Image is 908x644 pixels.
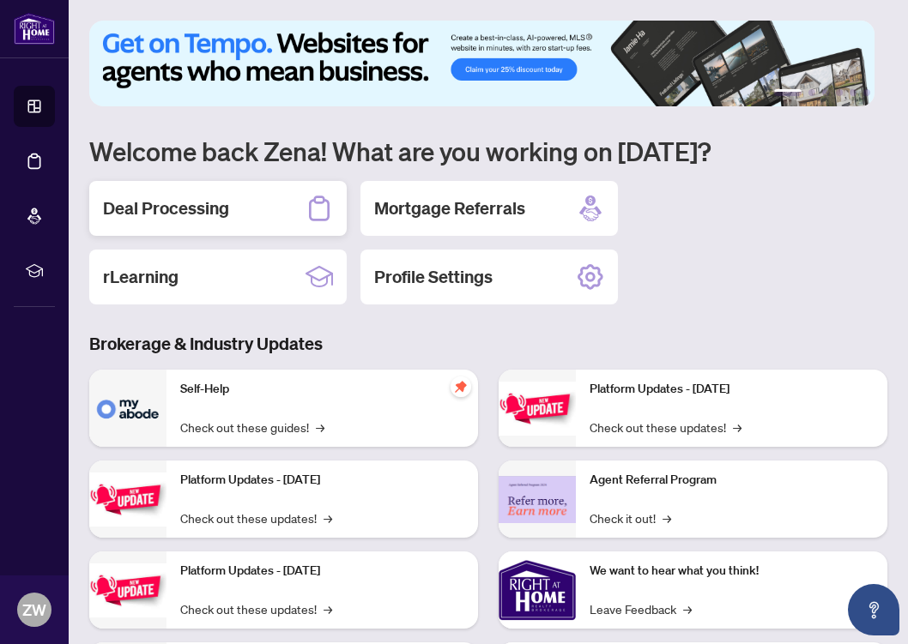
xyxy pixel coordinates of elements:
a: Leave Feedback→ [590,599,692,618]
span: ZW [22,598,46,622]
span: → [324,599,332,618]
p: Platform Updates - [DATE] [590,380,874,399]
p: Agent Referral Program [590,471,874,490]
a: Check out these updates!→ [180,599,332,618]
img: Platform Updates - September 16, 2025 [89,472,166,527]
h2: rLearning [103,265,179,289]
span: → [663,509,671,527]
button: 5 [850,89,857,96]
img: Platform Updates - June 23, 2025 [499,382,576,436]
span: pushpin [451,376,471,397]
button: 2 [808,89,815,96]
h2: Deal Processing [103,196,229,220]
p: Platform Updates - [DATE] [180,562,464,581]
h1: Welcome back Zena! What are you working on [DATE]? [89,135,887,167]
button: 1 [774,89,802,96]
p: We want to hear what you think! [590,562,874,581]
span: → [316,418,324,436]
a: Check out these updates!→ [590,418,742,436]
img: Self-Help [89,370,166,447]
a: Check it out!→ [590,509,671,527]
h3: Brokerage & Industry Updates [89,332,887,356]
h2: Profile Settings [374,265,493,289]
img: logo [14,13,55,45]
p: Platform Updates - [DATE] [180,471,464,490]
button: 3 [822,89,829,96]
img: Platform Updates - July 21, 2025 [89,563,166,617]
img: We want to hear what you think! [499,551,576,629]
a: Check out these guides!→ [180,418,324,436]
p: Self-Help [180,380,464,399]
button: 4 [836,89,843,96]
span: → [683,599,692,618]
a: Check out these updates!→ [180,509,332,527]
img: Agent Referral Program [499,476,576,523]
h2: Mortgage Referrals [374,196,525,220]
img: Slide 0 [89,21,875,106]
span: → [733,418,742,436]
button: 6 [863,89,870,96]
button: Open asap [848,584,899,635]
span: → [324,509,332,527]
